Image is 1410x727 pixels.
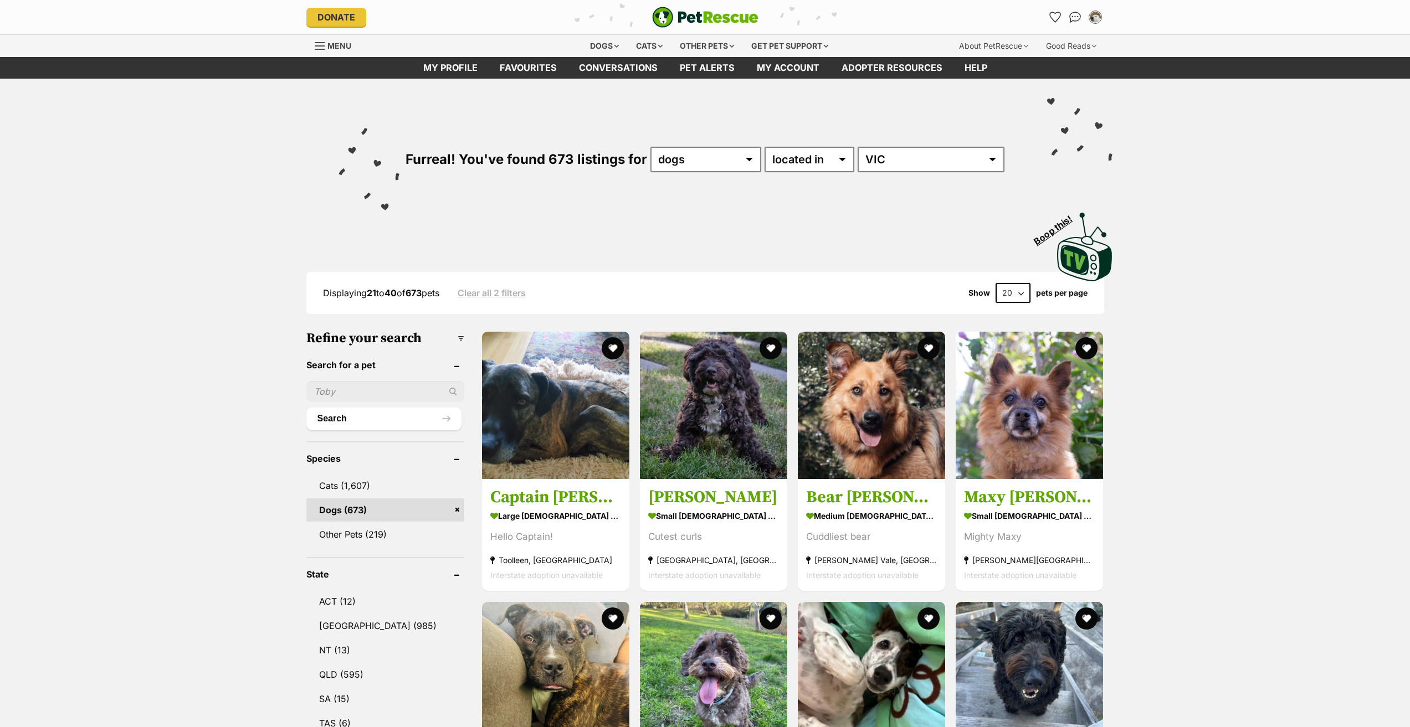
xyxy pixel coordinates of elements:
button: favourite [602,607,624,630]
a: QLD (595) [306,663,464,686]
h3: [PERSON_NAME] [648,487,779,508]
div: Cuddliest bear [806,530,937,545]
button: favourite [917,607,940,630]
a: ACT (12) [306,590,464,613]
img: PetRescue TV logo [1057,213,1112,281]
a: Conversations [1067,8,1084,26]
a: [GEOGRAPHIC_DATA] (985) [306,614,464,637]
div: About PetRescue [951,35,1036,57]
a: Other Pets (219) [306,523,464,546]
a: Help [953,57,998,79]
div: Dogs [582,35,627,57]
a: Adopter resources [830,57,953,79]
header: Search for a pet [306,360,464,370]
h3: Bear [PERSON_NAME] [806,487,937,508]
span: Interstate adoption unavailable [490,571,603,580]
strong: [PERSON_NAME] Vale, [GEOGRAPHIC_DATA] [806,553,937,568]
header: State [306,569,464,579]
strong: 673 [406,287,422,298]
div: Mighty Maxy [964,530,1095,545]
span: Boop this! [1032,207,1083,246]
a: conversations [568,57,669,79]
img: Captain Tamblyn - Great Dane Dog [482,332,629,479]
ul: Account quick links [1047,8,1104,26]
a: SA (15) [306,687,464,710]
button: favourite [602,337,624,359]
div: Good Reads [1038,35,1104,57]
div: Cats [628,35,670,57]
a: Favourites [489,57,568,79]
img: Bear Van Winkle - German Shepherd x Collie Dog [798,332,945,479]
a: NT (13) [306,638,464,662]
strong: large [DEMOGRAPHIC_DATA] Dog [490,508,621,524]
span: Show [968,288,990,297]
strong: [PERSON_NAME][GEOGRAPHIC_DATA] [964,553,1095,568]
span: Interstate adoption unavailable [648,571,761,580]
img: Bertie Kumara - Maltese x Poodle Dog [640,332,787,479]
a: Clear all 2 filters [458,288,526,298]
a: Menu [315,35,359,55]
header: Species [306,453,464,463]
span: Interstate adoption unavailable [964,571,1076,580]
a: PetRescue [652,7,758,28]
div: Other pets [672,35,742,57]
a: Bear [PERSON_NAME] medium [DEMOGRAPHIC_DATA] Dog Cuddliest bear [PERSON_NAME] Vale, [GEOGRAPHIC_D... [798,479,945,591]
span: Displaying to of pets [323,287,439,298]
label: pets per page [1036,288,1088,297]
button: favourite [760,337,782,359]
a: Boop this! [1057,203,1112,283]
a: My profile [412,57,489,79]
a: [PERSON_NAME] small [DEMOGRAPHIC_DATA] Dog Cutest curls [GEOGRAPHIC_DATA], [GEOGRAPHIC_DATA] Inte... [640,479,787,591]
h3: Refine your search [306,331,464,346]
button: Search [306,408,462,430]
a: Donate [306,8,366,27]
strong: 40 [384,287,397,298]
strong: Toolleen, [GEOGRAPHIC_DATA] [490,553,621,568]
strong: 21 [367,287,376,298]
strong: [GEOGRAPHIC_DATA], [GEOGRAPHIC_DATA] [648,553,779,568]
a: Dogs (673) [306,498,464,522]
strong: small [DEMOGRAPHIC_DATA] Dog [964,508,1095,524]
div: Hello Captain! [490,530,621,545]
button: favourite [760,607,782,630]
strong: medium [DEMOGRAPHIC_DATA] Dog [806,508,937,524]
button: My account [1086,8,1104,26]
input: Toby [306,381,464,402]
img: Maxy O’Cleary - Pomeranian Dog [956,332,1103,479]
a: Maxy [PERSON_NAME] small [DEMOGRAPHIC_DATA] Dog Mighty Maxy [PERSON_NAME][GEOGRAPHIC_DATA] Inters... [956,479,1103,591]
a: Favourites [1047,8,1064,26]
span: Furreal! You've found 673 listings for [406,151,647,167]
img: chat-41dd97257d64d25036548639549fe6c8038ab92f7586957e7f3b1b290dea8141.svg [1069,12,1081,23]
a: My account [746,57,830,79]
img: Charlotte Boyle profile pic [1090,12,1101,23]
span: Interstate adoption unavailable [806,571,919,580]
a: Captain [PERSON_NAME] large [DEMOGRAPHIC_DATA] Dog Hello Captain! Toolleen, [GEOGRAPHIC_DATA] Int... [482,479,629,591]
button: favourite [1075,607,1098,630]
h3: Maxy [PERSON_NAME] [964,487,1095,508]
button: favourite [1075,337,1098,359]
div: Get pet support [744,35,836,57]
strong: small [DEMOGRAPHIC_DATA] Dog [648,508,779,524]
img: logo-e224e6f780fb5917bec1dbf3a21bbac754714ae5b6737aabdf751b685950b380.svg [652,7,758,28]
button: favourite [917,337,940,359]
div: Cutest curls [648,530,779,545]
span: Menu [327,41,351,50]
a: Cats (1,607) [306,474,464,497]
a: Pet alerts [669,57,746,79]
h3: Captain [PERSON_NAME] [490,487,621,508]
